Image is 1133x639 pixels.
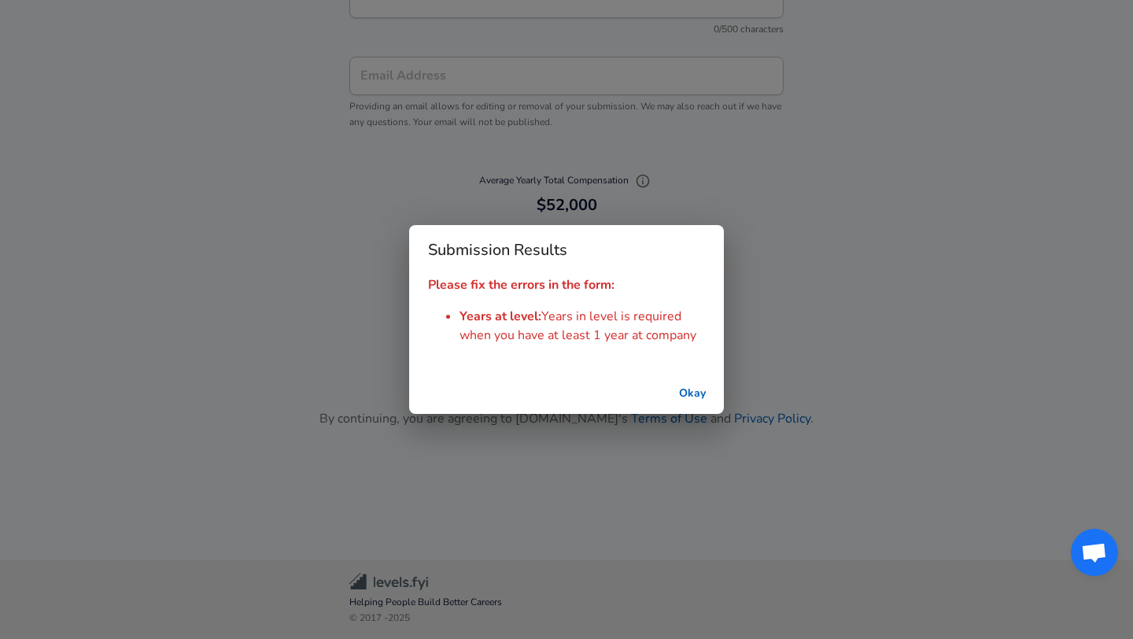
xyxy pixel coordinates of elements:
[1071,529,1118,576] div: Open chat
[459,308,696,344] span: Years in level is required when you have at least 1 year at company
[459,308,541,325] span: Years at level :
[428,276,614,294] strong: Please fix the errors in the form:
[409,225,724,275] h2: Submission Results
[667,379,718,408] button: successful-submission-button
